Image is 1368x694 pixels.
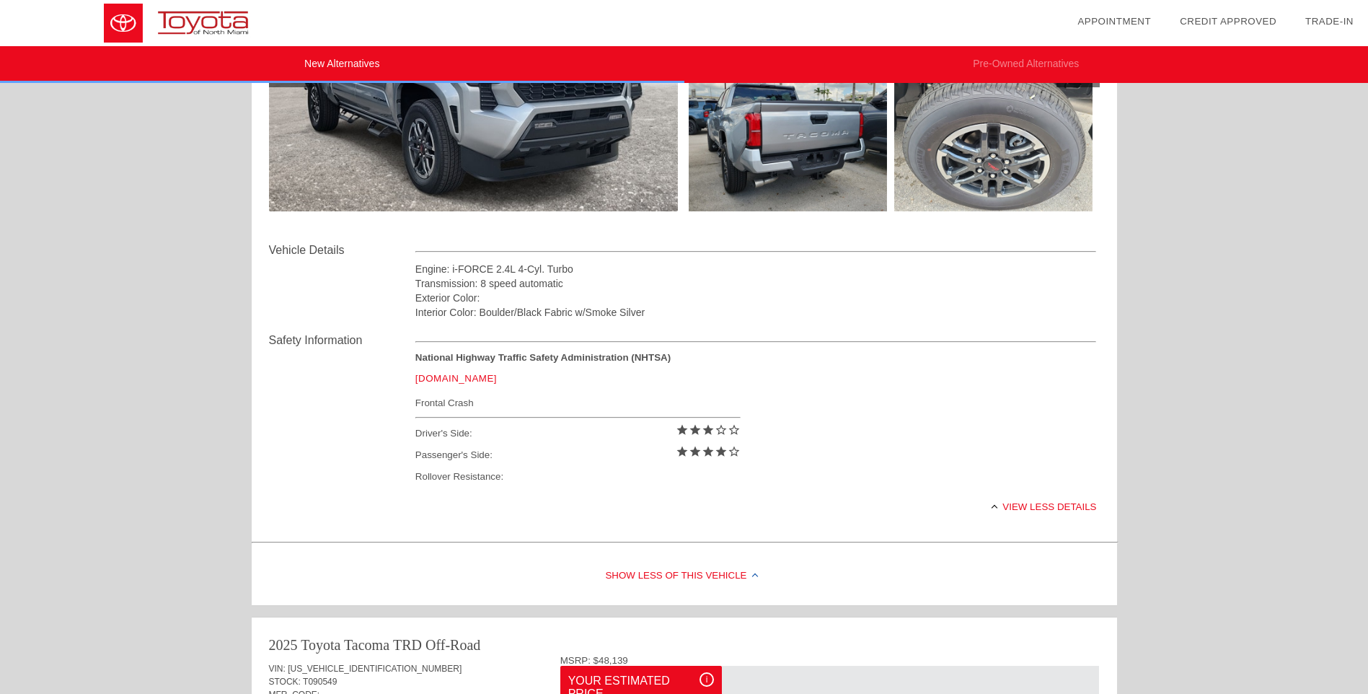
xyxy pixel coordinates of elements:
span: T090549 [303,677,337,687]
div: TRD Off-Road [393,635,480,655]
span: [US_VEHICLE_IDENTIFICATION_NUMBER] [288,664,462,674]
i: star [676,445,689,458]
div: Vehicle Details [269,242,415,259]
div: Passenger's Side: [415,444,741,466]
a: Trade-In [1305,16,1354,27]
i: star_border [728,423,741,436]
i: star [715,445,728,458]
div: Transmission: 8 speed automatic [415,276,1097,291]
div: i [700,672,714,687]
i: star_border [715,423,728,436]
strong: National Highway Traffic Safety Administration (NHTSA) [415,352,671,363]
span: STOCK: [269,677,301,687]
i: star_border [728,445,741,458]
img: 76f726dd34440ed5240ffe1dfe6157fcx.jpg [894,63,1093,211]
a: Credit Approved [1180,16,1276,27]
i: star [702,423,715,436]
div: Engine: i-FORCE 2.4L 4-Cyl. Turbo [415,262,1097,276]
span: VIN: [269,664,286,674]
div: Frontal Crash [415,394,741,412]
div: Exterior Color: [415,291,1097,305]
i: star [689,423,702,436]
div: MSRP: $48,139 [560,655,1100,666]
div: Safety Information [269,332,415,349]
a: [DOMAIN_NAME] [415,373,497,384]
img: 46357eae6c9423ddbedcadf9c8d773a7x.jpg [689,63,887,211]
div: View less details [415,489,1097,524]
a: Appointment [1077,16,1151,27]
i: star [702,445,715,458]
i: star [676,423,689,436]
div: Driver's Side: [415,423,741,444]
div: Rollover Resistance: [415,466,741,488]
div: Show Less of this Vehicle [252,548,1117,605]
div: Interior Color: Boulder/Black Fabric w/Smoke Silver [415,305,1097,320]
div: 2025 Toyota Tacoma [269,635,390,655]
i: star [689,445,702,458]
